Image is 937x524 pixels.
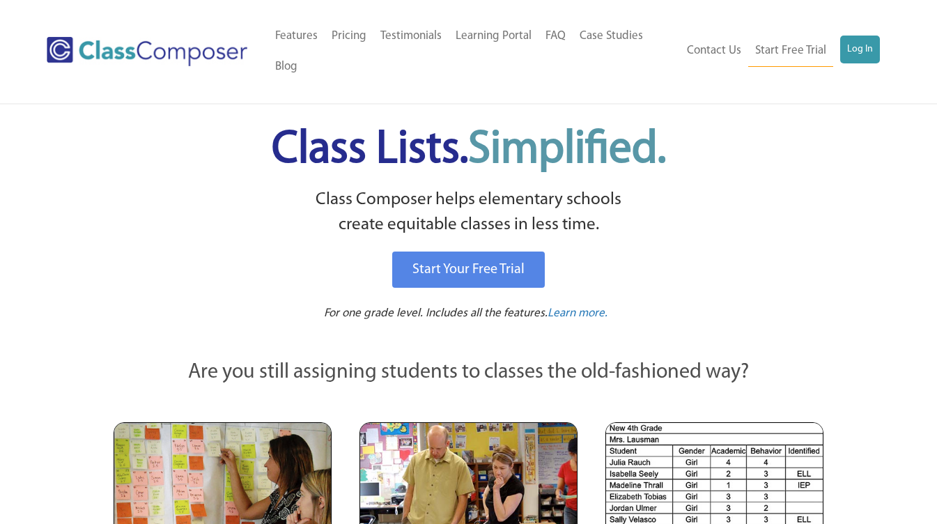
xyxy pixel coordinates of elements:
[748,36,833,67] a: Start Free Trial
[548,307,607,319] span: Learn more.
[373,21,449,52] a: Testimonials
[840,36,880,63] a: Log In
[324,307,548,319] span: For one grade level. Includes all the features.
[412,263,525,277] span: Start Your Free Trial
[325,21,373,52] a: Pricing
[268,52,304,82] a: Blog
[114,357,824,388] p: Are you still assigning students to classes the old-fashioned way?
[47,37,247,66] img: Class Composer
[680,36,748,66] a: Contact Us
[573,21,650,52] a: Case Studies
[111,187,826,238] p: Class Composer helps elementary schools create equitable classes in less time.
[392,252,545,288] a: Start Your Free Trial
[679,36,880,67] nav: Header Menu
[449,21,539,52] a: Learning Portal
[272,128,666,173] span: Class Lists.
[268,21,679,82] nav: Header Menu
[548,305,607,323] a: Learn more.
[539,21,573,52] a: FAQ
[268,21,325,52] a: Features
[468,128,666,173] span: Simplified.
